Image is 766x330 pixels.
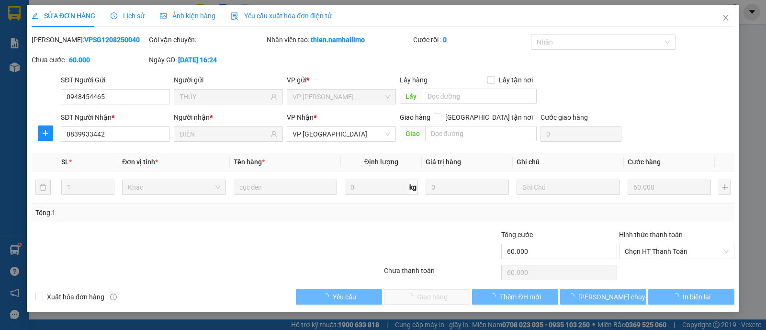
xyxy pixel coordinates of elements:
input: Ghi Chú [517,180,620,195]
span: SỬA ĐƠN HÀNG [32,12,95,20]
span: picture [160,12,167,19]
b: [DATE] 16:24 [178,56,217,64]
div: Cước rồi : [413,34,529,45]
span: Chọn HT Thanh Toán [625,244,729,259]
input: VD: Bàn, Ghế [234,180,337,195]
button: Giao hàng [384,289,470,305]
span: Định lượng [364,158,398,166]
span: close [722,14,730,22]
b: VPSG1208250040 [84,36,140,44]
span: Ảnh kiện hàng [160,12,215,20]
button: plus [38,125,53,141]
input: Dọc đường [425,126,537,141]
div: Chưa thanh toán [383,265,500,282]
li: Nam Hải Limousine [5,5,139,41]
div: Người nhận [174,112,283,123]
button: Yêu cầu [296,289,382,305]
span: info-circle [110,294,117,300]
b: 0 [443,36,447,44]
div: Nhân viên tạo: [267,34,412,45]
input: 0 [426,180,509,195]
th: Ghi chú [513,153,624,171]
div: SĐT Người Nhận [61,112,170,123]
input: 0 [628,180,711,195]
span: kg [408,180,418,195]
li: VP VP chợ Mũi Né [5,52,66,62]
img: icon [231,12,238,20]
label: Hình thức thanh toán [619,231,683,239]
span: SL [61,158,69,166]
span: Xuất hóa đơn hàng [43,292,108,302]
span: Khác [128,180,220,194]
span: In biên lai [683,292,710,302]
span: Đơn vị tính [122,158,158,166]
span: Thêm ĐH mới [500,292,541,302]
div: Người gửi [174,75,283,85]
div: Chưa cước : [32,55,147,65]
span: Lấy tận nơi [495,75,537,85]
input: Tên người nhận [180,129,269,139]
input: Cước giao hàng [541,126,621,142]
span: loading [568,293,578,300]
div: Gói vận chuyển: [149,34,264,45]
span: Giao [400,126,425,141]
img: logo.jpg [5,5,38,38]
span: Cước hàng [628,158,661,166]
button: [PERSON_NAME] chuyển hoàn [560,289,646,305]
button: plus [719,180,731,195]
span: Tên hàng [234,158,265,166]
span: loading [322,293,333,300]
button: Thêm ĐH mới [472,289,558,305]
b: 60.000 [69,56,90,64]
div: Tổng: 1 [35,207,296,218]
label: Cước giao hàng [541,114,588,121]
span: Giá trị hàng [426,158,461,166]
span: VP Phạm Ngũ Lão [293,90,390,104]
span: Giao hàng [400,114,430,121]
span: user [270,131,277,137]
span: loading [489,293,500,300]
input: Dọc đường [422,89,537,104]
button: In biên lai [648,289,734,305]
span: VP Nhận [287,114,314,121]
span: Lấy [400,89,422,104]
span: Tổng cước [501,231,533,239]
div: SĐT Người Gửi [61,75,170,85]
span: loading [672,293,683,300]
span: Lịch sử [111,12,145,20]
span: environment [5,64,11,71]
span: clock-circle [111,12,117,19]
span: Yêu cầu [333,292,356,302]
span: [GEOGRAPHIC_DATA] tận nơi [441,112,537,123]
div: Ngày GD: [149,55,264,65]
span: [PERSON_NAME] chuyển hoàn [578,292,669,302]
button: Close [712,5,739,32]
span: Lấy hàng [400,76,428,84]
span: VP chợ Mũi Né [293,127,390,141]
span: Yêu cầu xuất hóa đơn điện tử [231,12,332,20]
div: [PERSON_NAME]: [32,34,147,45]
button: delete [35,180,51,195]
span: edit [32,12,38,19]
input: Tên người gửi [180,91,269,102]
b: thien.namhailimo [311,36,365,44]
div: VP gửi [287,75,396,85]
li: VP VP [PERSON_NAME] Lão [66,52,127,83]
span: plus [38,129,53,137]
span: user [270,93,277,100]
